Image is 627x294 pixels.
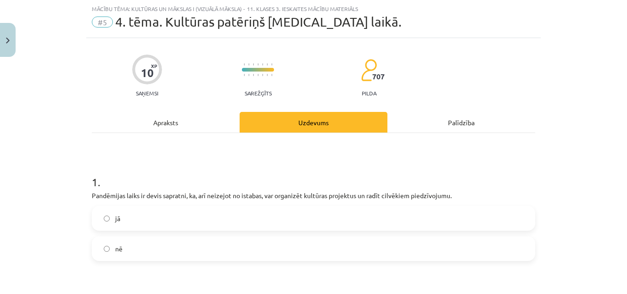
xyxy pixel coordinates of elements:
p: Saņemsi [132,90,162,96]
div: Apraksts [92,112,240,133]
img: icon-short-line-57e1e144782c952c97e751825c79c345078a6d821885a25fce030b3d8c18986b.svg [271,74,272,76]
img: icon-short-line-57e1e144782c952c97e751825c79c345078a6d821885a25fce030b3d8c18986b.svg [267,74,268,76]
img: icon-short-line-57e1e144782c952c97e751825c79c345078a6d821885a25fce030b3d8c18986b.svg [244,74,245,76]
h1: 1 . [92,160,535,188]
div: Mācību tēma: Kultūras un mākslas i (vizuālā māksla) - 11. klases 3. ieskaites mācību materiāls [92,6,535,12]
input: jā [104,216,110,222]
p: Sarežģīts [245,90,272,96]
input: nē [104,246,110,252]
img: icon-short-line-57e1e144782c952c97e751825c79c345078a6d821885a25fce030b3d8c18986b.svg [262,63,263,66]
img: icon-short-line-57e1e144782c952c97e751825c79c345078a6d821885a25fce030b3d8c18986b.svg [244,63,245,66]
img: students-c634bb4e5e11cddfef0936a35e636f08e4e9abd3cc4e673bd6f9a4125e45ecb1.svg [361,59,377,82]
img: icon-short-line-57e1e144782c952c97e751825c79c345078a6d821885a25fce030b3d8c18986b.svg [248,74,249,76]
img: icon-short-line-57e1e144782c952c97e751825c79c345078a6d821885a25fce030b3d8c18986b.svg [258,74,258,76]
img: icon-short-line-57e1e144782c952c97e751825c79c345078a6d821885a25fce030b3d8c18986b.svg [258,63,258,66]
img: icon-short-line-57e1e144782c952c97e751825c79c345078a6d821885a25fce030b3d8c18986b.svg [253,63,254,66]
div: 10 [141,67,154,79]
img: icon-short-line-57e1e144782c952c97e751825c79c345078a6d821885a25fce030b3d8c18986b.svg [253,74,254,76]
span: nē [115,244,123,254]
div: Palīdzība [387,112,535,133]
img: icon-short-line-57e1e144782c952c97e751825c79c345078a6d821885a25fce030b3d8c18986b.svg [267,63,268,66]
span: XP [151,63,157,68]
img: icon-short-line-57e1e144782c952c97e751825c79c345078a6d821885a25fce030b3d8c18986b.svg [248,63,249,66]
img: icon-short-line-57e1e144782c952c97e751825c79c345078a6d821885a25fce030b3d8c18986b.svg [262,74,263,76]
p: Pandēmijas laiks ir devis sapratni, ka, arī neizejot no istabas, var organizēt kultūras projektus... [92,191,535,200]
p: pilda [362,90,376,96]
img: icon-close-lesson-0947bae3869378f0d4975bcd49f059093ad1ed9edebbc8119c70593378902aed.svg [6,38,10,44]
img: icon-short-line-57e1e144782c952c97e751825c79c345078a6d821885a25fce030b3d8c18986b.svg [271,63,272,66]
span: 707 [372,72,385,81]
div: Uzdevums [240,112,387,133]
span: 4. tēma. Kultūras patēriņš [MEDICAL_DATA] laikā. [115,14,402,29]
span: jā [115,214,120,223]
span: #5 [92,17,113,28]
